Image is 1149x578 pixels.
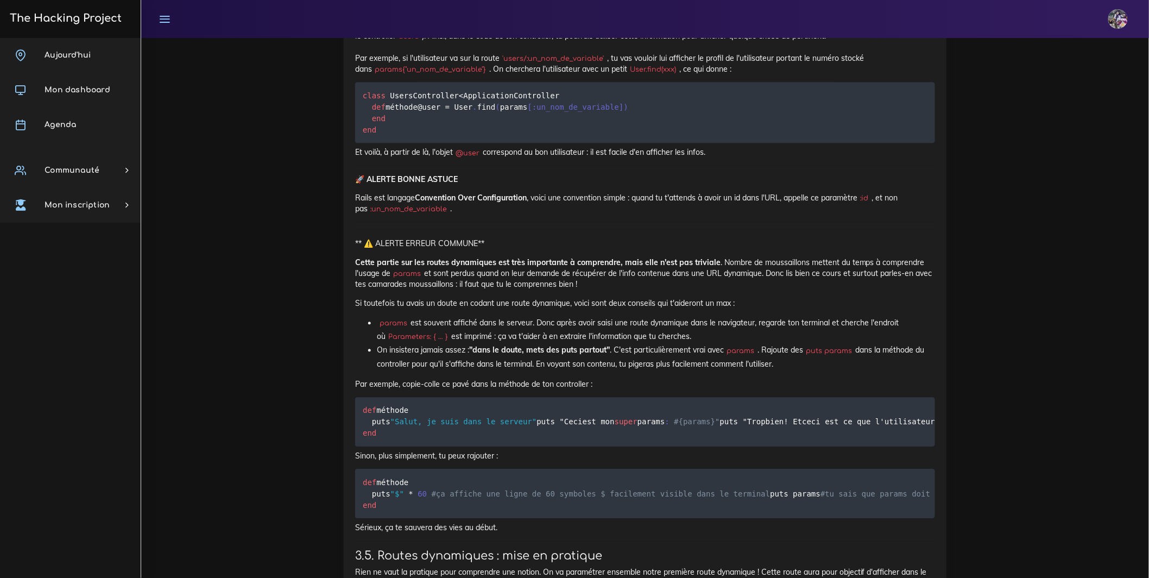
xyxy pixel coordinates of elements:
[445,102,450,111] span: =
[784,417,788,426] span: !
[355,20,935,74] p: Si ta mémoire de [PERSON_NAME] et de MVC est bonne, tu te souviens que le hash peut être utilisé ...
[747,417,766,426] span: Trop
[665,417,669,426] span: :
[418,102,440,111] span: @user
[355,238,935,249] p: ** ⚠️ ALERTE ERREUR COMMUNE**
[355,379,935,389] p: Par exemple, copie-colle ce pavé dans la méthode de ton controller :
[615,417,637,426] span: super
[372,64,489,75] code: params{"un_nom_de_variable"}
[355,522,935,533] p: Sérieux, ça te sauvera des vies au début.
[857,193,872,204] code: :id
[500,53,607,64] code: 'users/:un_nom_de_variable'
[363,478,376,486] span: def
[355,147,935,158] p: Et voilà, à partir de là, l'objet correspond au bon utilisateur : il est facile d'en afficher les...
[363,406,376,414] span: def
[363,429,376,437] span: end
[386,331,451,342] code: Parameters: { … }
[355,174,458,184] strong: 🚀 ALERTE BONNE ASTUCE
[390,489,404,498] span: "$"
[418,489,427,498] span: 60
[532,102,619,111] span: :un_nom_de_variable
[627,64,679,75] code: User.find(xxx)
[363,476,1090,511] code: méthode puts puts params puts
[496,102,500,111] span: (
[377,318,411,329] code: params
[45,51,91,59] span: Aujourd'hui
[355,257,935,290] p: . Nombre de moussaillons mettent du temps à comprendre l'usage de et sont perdus quand on leur de...
[363,91,386,99] span: class
[355,298,935,309] p: Si toutefois tu avais un doute en codant une route dynamique, voici sont deux conseils qui t'aide...
[724,345,757,356] code: params
[355,192,935,215] p: Rails est langage , voici une convention simple : quand tu t'attends à avoir un id dans l'URL, ap...
[415,193,527,203] strong: Convention Over Configuration
[7,12,122,24] h3: The Hacking Project
[363,90,628,136] code: < méthode find params
[463,91,559,99] span: ApplicationController
[1108,9,1128,29] img: eg54bupqcshyolnhdacp.jpg
[45,86,110,94] span: Mon dashboard
[564,417,583,426] span: Ceci
[453,148,483,159] code: @user
[355,257,721,267] strong: Cette partie sur les routes dynamiques est très importante à comprendre, mais elle n'est pas triv...
[624,102,628,111] span: )
[619,102,623,111] span: ]
[431,489,770,498] span: #ça affiche une ligne de 60 symboles $ facilement visible dans le terminal
[793,417,802,426] span: Et
[45,121,76,129] span: Agenda
[390,417,537,426] span: "Salut, je suis dans le serveur"
[390,91,459,99] span: UsersController
[363,125,376,134] span: end
[377,316,935,343] li: est souvent affiché dans le serveur. Donc après avoir saisi une route dynamique dans le navigateu...
[372,102,386,111] span: def
[45,166,99,174] span: Communauté
[528,102,532,111] span: [
[390,268,424,279] code: params
[377,343,935,370] li: On insistera jamais assez : . C'est particulièrement vrai avec . Rajoute des dans la méthode du c...
[674,417,719,426] span: #{params}"
[372,114,386,122] span: end
[363,500,376,509] span: end
[469,345,610,355] strong: "dans le doute, mets des puts partout"
[820,489,1036,498] span: #tu sais que params doit s'afficher entre les 2
[45,201,110,209] span: Mon inscription
[355,450,935,461] p: Sinon, plus simplement, tu peux rajouter :
[472,102,477,111] span: .
[803,345,855,356] code: puts params
[368,204,450,215] code: :un_nom_de_variable
[454,102,473,111] span: User
[355,549,935,563] h3: 3.5. Routes dynamiques : mise en pratique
